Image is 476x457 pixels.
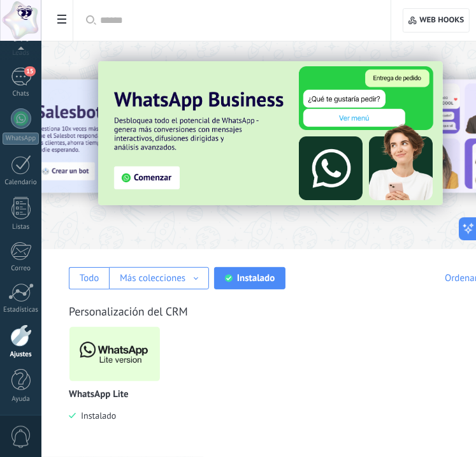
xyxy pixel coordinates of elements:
[69,323,160,385] img: logo_main.png
[3,351,40,359] div: Ajustes
[403,8,470,33] button: Web hooks
[24,66,35,76] span: 15
[3,178,40,187] div: Calendario
[3,90,40,98] div: Chats
[120,272,185,284] div: Más colecciones
[3,223,40,231] div: Listas
[237,272,275,284] div: Instalado
[420,15,465,25] span: Web hooks
[3,265,40,273] div: Correo
[69,304,188,319] a: Personalización del CRM
[69,389,129,400] p: WhatsApp Lite
[98,61,443,205] img: Slide 3
[76,410,116,421] span: Instalado
[80,272,99,284] div: Todo
[3,133,39,145] div: WhatsApp
[69,326,170,440] div: WhatsApp Lite
[3,395,40,403] div: Ayuda
[3,306,40,314] div: Estadísticas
